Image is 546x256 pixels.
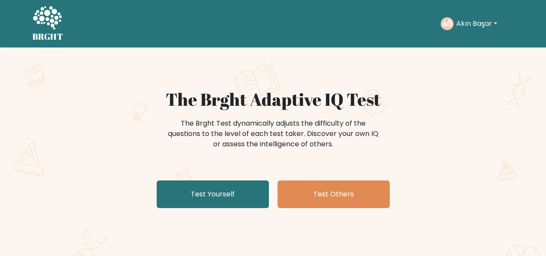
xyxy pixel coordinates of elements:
button: Akın Başar [454,18,500,29]
text: AÖ [442,19,452,28]
a: BRGHT [32,3,63,44]
a: Test Others [278,180,390,208]
a: Test Yourself [157,180,269,208]
h1: The Brght Adaptive IQ Test [63,89,484,110]
h5: BRGHT [32,32,63,42]
div: The Brght Test dynamically adjusts the difficulty of the questions to the level of each test take... [165,118,381,149]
